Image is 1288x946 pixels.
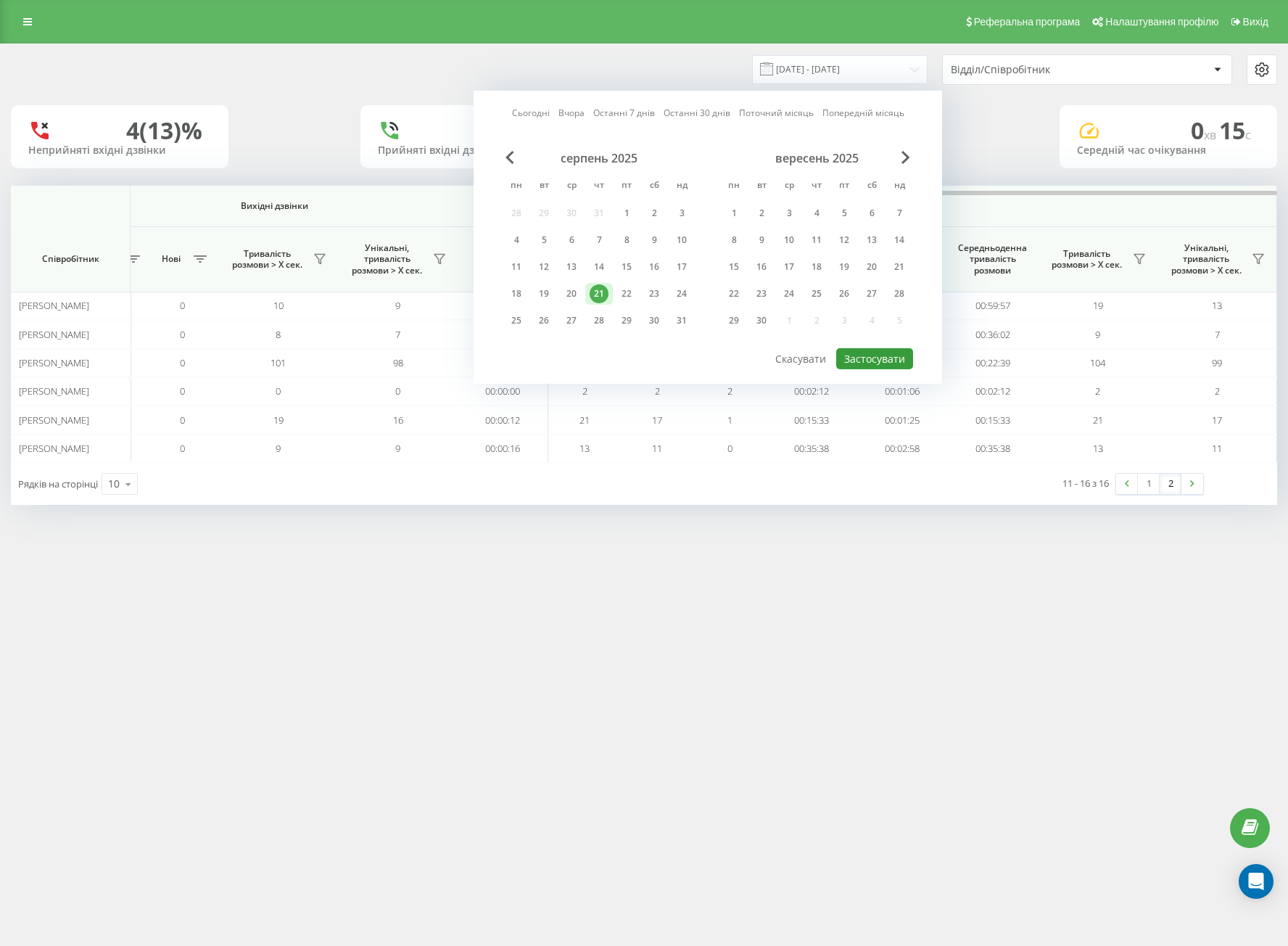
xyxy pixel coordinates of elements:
[534,231,553,250] div: 5
[617,204,636,223] div: 1
[19,356,89,369] span: [PERSON_NAME]
[19,299,89,312] span: [PERSON_NAME]
[503,151,695,165] div: серпень 2025
[640,310,668,332] div: сб 30 серп 2025 р.
[1212,299,1222,312] span: 13
[1045,248,1128,271] span: Тривалість розмови > Х сек.
[613,310,640,332] div: пт 29 серп 2025 р.
[862,258,881,276] div: 20
[1093,414,1103,427] span: 21
[503,256,530,278] div: пн 11 серп 2025 р.
[752,258,771,276] div: 16
[582,384,587,398] span: 2
[766,435,856,463] td: 00:35:38
[775,202,803,224] div: ср 3 вер 2025 р.
[1165,242,1247,276] span: Унікальні, тривалість розмови > Х сек.
[724,258,743,276] div: 15
[655,384,660,398] span: 2
[395,328,400,341] span: 7
[951,64,1124,76] div: Відділ/Співробітник
[585,310,613,332] div: чт 28 серп 2025 р.
[1204,127,1219,143] span: хв
[579,414,590,427] span: 21
[974,16,1081,28] span: Реферальна програма
[378,144,561,157] div: Прийняті вхідні дзвінки
[807,231,826,250] div: 11
[885,202,913,224] div: нд 7 вер 2025 р.
[835,231,854,250] div: 12
[672,231,691,250] div: 10
[534,311,553,330] div: 26
[458,435,548,463] td: 00:00:16
[393,414,403,427] span: 16
[672,204,691,223] div: 3
[28,144,211,157] div: Неприйняті вхідні дзвінки
[766,377,856,406] td: 00:02:12
[720,283,748,305] div: пн 22 вер 2025 р.
[803,202,830,224] div: чт 4 вер 2025 р.
[1105,16,1218,28] span: Налаштування профілю
[533,176,555,197] abbr: вівторок
[803,283,830,305] div: чт 25 вер 2025 р.
[617,258,636,276] div: 15
[775,283,803,305] div: ср 24 вер 2025 р.
[672,284,691,303] div: 24
[512,106,550,120] a: Сьогодні
[458,292,548,320] td: 00:00:11
[958,242,1027,276] span: Середньоденна тривалість розмови
[836,348,913,369] button: Застосувати
[617,284,636,303] div: 22
[1093,299,1103,312] span: 19
[720,229,748,251] div: пн 8 вер 2025 р.
[643,176,665,197] abbr: субота
[724,204,743,223] div: 1
[775,256,803,278] div: ср 17 вер 2025 р.
[1215,384,1220,398] span: 2
[748,202,775,224] div: вт 2 вер 2025 р.
[780,231,798,250] div: 10
[748,229,775,251] div: вт 9 вер 2025 р.
[616,176,637,197] abbr: п’ятниця
[830,202,858,224] div: пт 5 вер 2025 р.
[395,299,400,312] span: 9
[345,242,429,276] span: Унікальні, тривалість розмови > Х сек.
[862,284,881,303] div: 27
[833,176,855,197] abbr: п’ятниця
[395,442,400,455] span: 9
[562,231,581,250] div: 6
[590,284,608,303] div: 21
[858,283,885,305] div: сб 27 вер 2025 р.
[835,284,854,303] div: 26
[890,231,909,250] div: 14
[858,229,885,251] div: сб 13 вер 2025 р.
[613,283,640,305] div: пт 22 серп 2025 р.
[1095,384,1100,398] span: 2
[180,328,185,341] span: 0
[588,176,610,197] abbr: четвер
[739,106,814,120] a: Поточний місяць
[778,176,800,197] abbr: середа
[273,299,284,312] span: 10
[19,384,89,398] span: [PERSON_NAME]
[862,204,881,223] div: 6
[668,283,695,305] div: нд 24 серп 2025 р.
[901,151,910,164] span: Next Month
[590,231,608,250] div: 7
[858,202,885,224] div: сб 6 вер 2025 р.
[767,348,834,369] button: Скасувати
[720,151,913,165] div: вересень 2025
[503,310,530,332] div: пн 25 серп 2025 р.
[1239,864,1273,899] div: Open Intercom Messenger
[613,256,640,278] div: пт 15 серп 2025 р.
[720,256,748,278] div: пн 15 вер 2025 р.
[947,377,1038,406] td: 00:02:12
[806,176,827,197] abbr: четвер
[1212,414,1222,427] span: 17
[613,202,640,224] div: пт 1 серп 2025 р.
[126,117,202,144] div: 4 (13)%
[276,442,281,455] span: 9
[724,284,743,303] div: 22
[748,283,775,305] div: вт 23 вер 2025 р.
[861,176,883,197] abbr: субота
[645,284,664,303] div: 23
